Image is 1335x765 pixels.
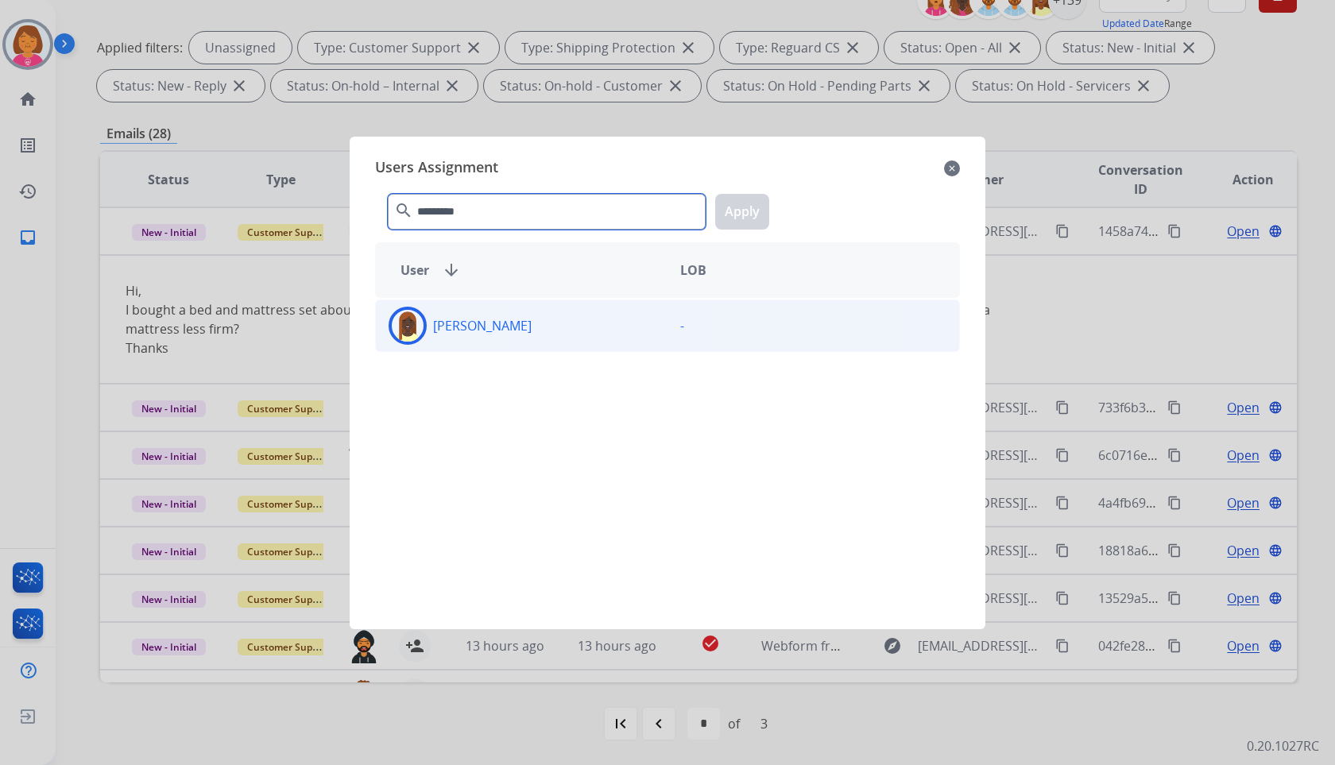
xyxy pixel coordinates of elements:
mat-icon: close [944,159,960,178]
button: Apply [715,194,769,230]
span: LOB [680,261,706,280]
span: Users Assignment [375,156,498,181]
mat-icon: search [394,201,413,220]
mat-icon: arrow_downward [442,261,461,280]
div: User [388,261,667,280]
p: [PERSON_NAME] [433,316,532,335]
p: - [680,316,684,335]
